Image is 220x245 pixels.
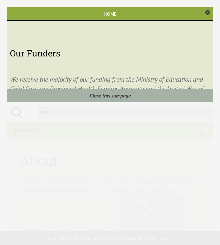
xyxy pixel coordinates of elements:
i: Close this sub-page [90,92,131,99]
h3: Our Funders [10,47,210,59]
a: Close this sub-page [7,89,213,102]
a: Close [205,10,210,15]
a: Home [7,7,213,21]
p: We receive the majority of our funding from the Ministry of Education and Child Care, the Provinc... [10,65,210,103]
